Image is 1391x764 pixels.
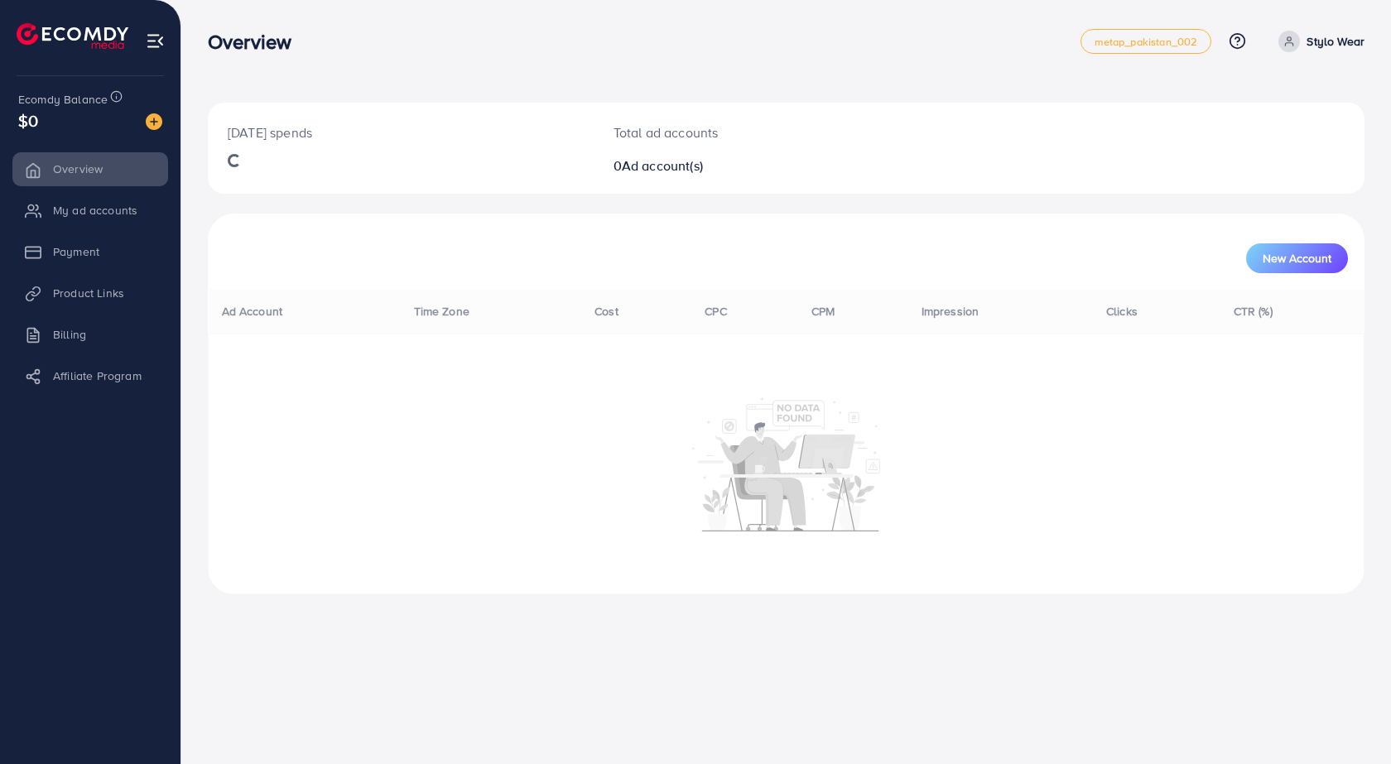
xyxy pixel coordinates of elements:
span: Ad account(s) [622,156,703,175]
p: Total ad accounts [614,123,863,142]
h2: 0 [614,158,863,174]
button: New Account [1246,243,1348,273]
span: $0 [18,108,38,132]
h3: Overview [208,30,305,54]
a: Stylo Wear [1272,31,1365,52]
img: image [146,113,162,130]
span: metap_pakistan_002 [1095,36,1198,47]
img: logo [17,23,128,49]
span: New Account [1263,252,1331,264]
img: menu [146,31,165,50]
p: Stylo Wear [1307,31,1365,51]
a: metap_pakistan_002 [1081,29,1212,54]
span: Ecomdy Balance [18,91,108,108]
p: [DATE] spends [228,123,574,142]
